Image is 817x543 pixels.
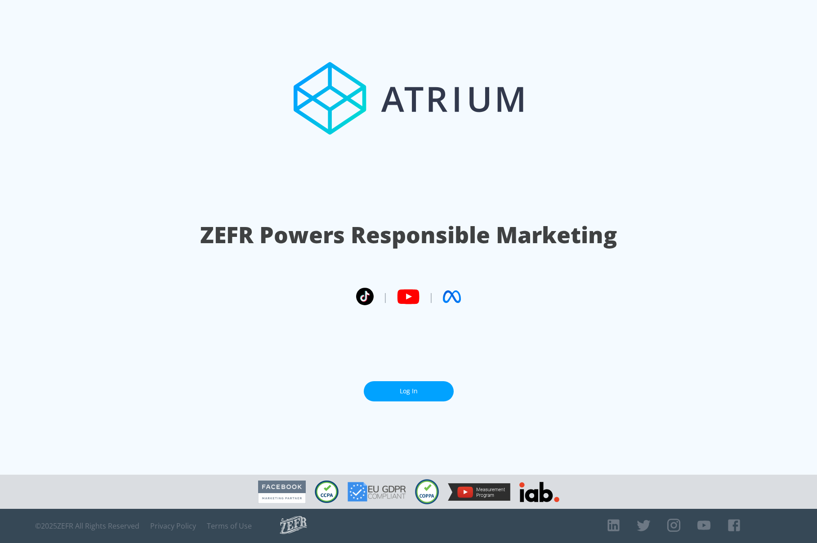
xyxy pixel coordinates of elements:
[364,381,454,401] a: Log In
[35,521,139,530] span: © 2025 ZEFR All Rights Reserved
[348,482,406,502] img: GDPR Compliant
[383,290,388,303] span: |
[258,481,306,503] img: Facebook Marketing Partner
[200,219,617,250] h1: ZEFR Powers Responsible Marketing
[415,479,439,504] img: COPPA Compliant
[429,290,434,303] span: |
[315,481,339,503] img: CCPA Compliant
[207,521,252,530] a: Terms of Use
[150,521,196,530] a: Privacy Policy
[448,483,510,501] img: YouTube Measurement Program
[519,482,559,502] img: IAB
